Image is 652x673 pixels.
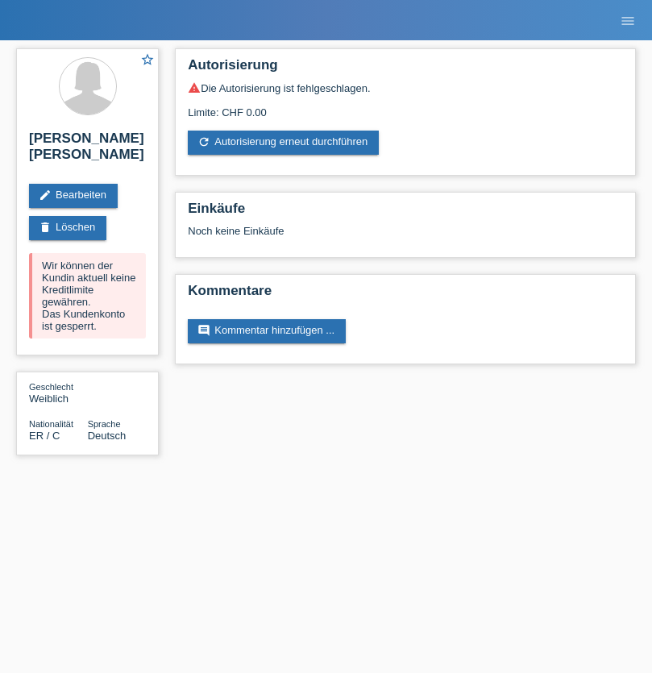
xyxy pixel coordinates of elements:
i: comment [197,324,210,337]
a: editBearbeiten [29,184,118,208]
a: deleteLöschen [29,216,106,240]
span: Eritrea / C / 27.11.2010 [29,430,60,442]
h2: Einkäufe [188,201,623,225]
span: Geschlecht [29,382,73,392]
div: Noch keine Einkäufe [188,225,623,249]
div: Wir können der Kundin aktuell keine Kreditlimite gewähren. Das Kundenkonto ist gesperrt. [29,253,146,339]
i: warning [188,81,201,94]
a: refreshAutorisierung erneut durchführen [188,131,379,155]
span: Nationalität [29,419,73,429]
div: Die Autorisierung ist fehlgeschlagen. [188,81,623,94]
span: Sprache [88,419,121,429]
h2: Kommentare [188,283,623,307]
h2: Autorisierung [188,57,623,81]
a: star_border [140,52,155,69]
i: star_border [140,52,155,67]
i: refresh [197,135,210,148]
i: delete [39,221,52,234]
i: menu [620,13,636,29]
div: Limite: CHF 0.00 [188,94,623,118]
div: Weiblich [29,380,88,405]
a: menu [612,15,644,25]
h2: [PERSON_NAME] [PERSON_NAME] [29,131,146,171]
a: commentKommentar hinzufügen ... [188,319,346,343]
i: edit [39,189,52,201]
span: Deutsch [88,430,127,442]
